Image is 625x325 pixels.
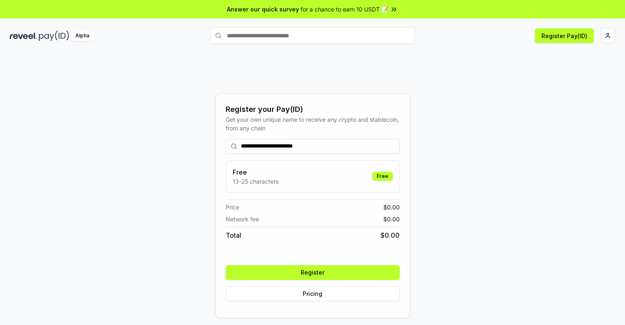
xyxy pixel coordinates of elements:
[380,230,400,240] span: $ 0.00
[226,230,241,240] span: Total
[301,5,388,14] span: for a chance to earn 10 USDT 📝
[226,286,400,301] button: Pricing
[71,31,94,41] div: Alpha
[226,104,400,115] div: Register your Pay(ID)
[10,31,37,41] img: reveel_dark
[233,177,279,186] p: 13-25 characters
[226,215,259,223] span: Network fee
[39,31,69,41] img: pay_id
[535,28,594,43] button: Register Pay(ID)
[372,172,393,181] div: Free
[226,115,400,132] div: Get your own unique name to receive any crypto and stablecoin, from any chain
[226,265,400,280] button: Register
[233,167,279,177] h3: Free
[227,5,299,14] span: Answer our quick survey
[383,203,400,211] span: $ 0.00
[226,203,239,211] span: Price
[383,215,400,223] span: $ 0.00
